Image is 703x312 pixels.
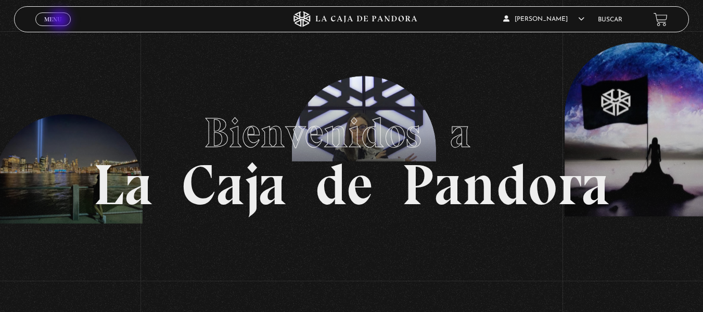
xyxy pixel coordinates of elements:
span: [PERSON_NAME] [503,16,584,22]
h1: La Caja de Pandora [93,99,610,214]
a: Buscar [598,17,622,23]
a: View your shopping cart [654,12,668,26]
span: Cerrar [41,25,65,32]
span: Menu [44,16,61,22]
span: Bienvenidos a [204,108,500,158]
